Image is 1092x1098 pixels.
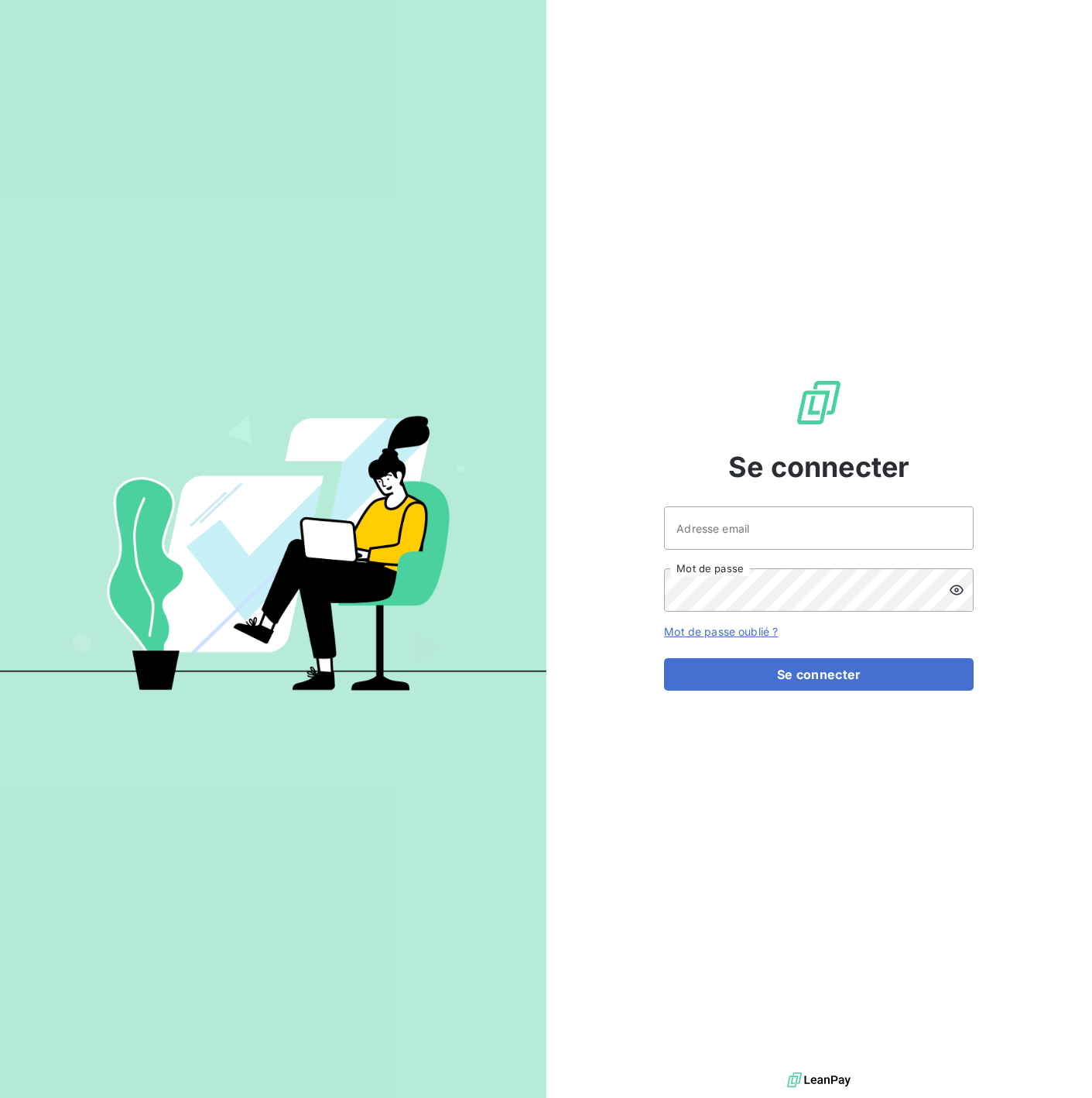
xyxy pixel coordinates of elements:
[664,625,778,638] a: Mot de passe oublié ?
[728,446,909,488] span: Se connecter
[664,506,974,550] input: placeholder
[664,658,974,691] button: Se connecter
[794,378,844,427] img: Logo LeanPay
[787,1069,851,1092] img: logo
